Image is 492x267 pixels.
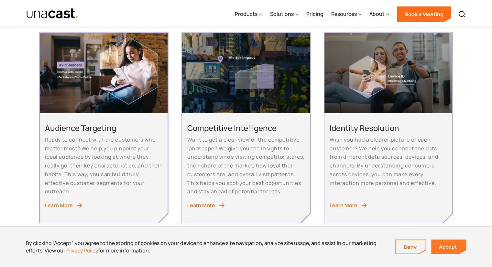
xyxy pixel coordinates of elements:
[45,201,73,210] div: Learn More
[396,240,426,254] a: Deny
[45,201,162,210] a: Learn More
[431,240,466,254] a: Accept
[369,1,389,27] div: About
[270,1,298,27] div: Solutions
[306,1,323,27] a: Pricing
[45,123,162,133] h2: Audience Targeting
[235,1,262,27] div: Products
[26,240,386,254] div: By clicking “Accept”, you agree to the storing of cookies on your device to enhance site navigati...
[65,247,98,254] a: Privacy Policy
[330,123,447,133] h2: Identity Resolution
[369,10,384,18] div: About
[331,1,361,27] div: Resources
[235,10,257,18] div: Products
[330,201,447,210] a: Learn More
[187,135,305,196] p: Want to get a clear view of the competitive landscape? We give you the insights to understand who...
[187,123,305,133] h2: Competitive Intelligence
[26,8,79,19] img: Unacast text logo
[187,201,215,210] div: Learn More
[397,6,451,22] a: Book a Meeting
[330,201,357,210] div: Learn More
[45,135,162,196] p: Ready to connect with the customers who matter most? We help you pinpoint your ideal audience by ...
[331,10,356,18] div: Resources
[270,10,293,18] div: Solutions
[330,135,447,187] p: Wish you had a clearer picture of each customer? We help you connect the dots from different data...
[26,8,79,19] a: home
[187,201,305,210] a: Learn More
[458,10,466,18] img: Search icon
